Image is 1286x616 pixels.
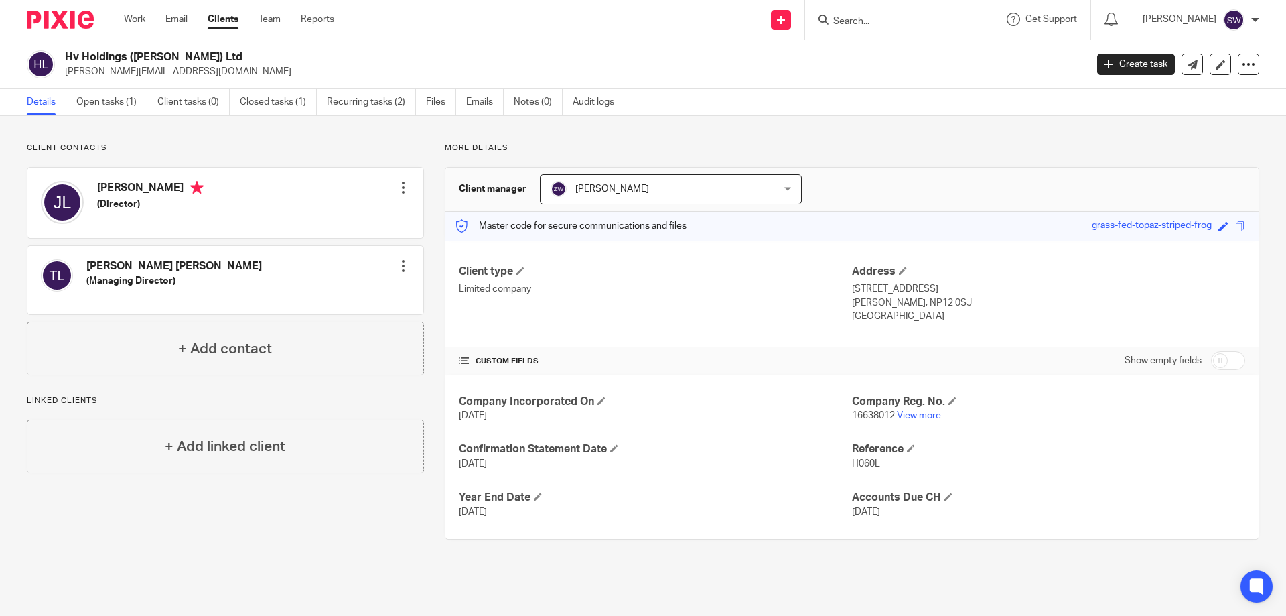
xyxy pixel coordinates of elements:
input: Search [832,16,952,28]
h4: [PERSON_NAME] [97,181,204,198]
h4: Accounts Due CH [852,491,1245,505]
span: [DATE] [459,411,487,420]
img: svg%3E [1223,9,1244,31]
a: Closed tasks (1) [240,89,317,115]
a: Notes (0) [514,89,563,115]
h5: (Director) [97,198,204,211]
h4: + Add contact [178,338,272,359]
span: [PERSON_NAME] [575,184,649,194]
h4: Client type [459,265,852,279]
a: Client tasks (0) [157,89,230,115]
span: Get Support [1025,15,1077,24]
img: svg%3E [551,181,567,197]
span: H060L [852,459,880,469]
img: svg%3E [27,50,55,78]
a: Work [124,13,145,26]
h4: Reference [852,442,1245,456]
h4: + Add linked client [165,436,285,457]
p: Master code for secure communications and files [455,219,687,233]
p: [PERSON_NAME][EMAIL_ADDRESS][DOMAIN_NAME] [65,65,1077,78]
img: svg%3E [41,181,84,224]
img: Pixie [27,11,94,29]
h4: [PERSON_NAME] [PERSON_NAME] [86,259,262,273]
a: Files [426,89,456,115]
a: Clients [208,13,238,26]
img: svg%3E [41,259,73,292]
span: [DATE] [459,507,487,517]
span: [DATE] [852,507,880,517]
label: Show empty fields [1125,354,1202,367]
h4: Year End Date [459,491,852,505]
p: [GEOGRAPHIC_DATA] [852,310,1245,323]
a: Create task [1097,54,1175,75]
p: [STREET_ADDRESS] [852,282,1245,296]
span: 16638012 [852,411,895,420]
p: Limited company [459,282,852,296]
a: Recurring tasks (2) [327,89,416,115]
a: Team [259,13,281,26]
span: [DATE] [459,459,487,469]
a: Audit logs [573,89,624,115]
h2: Hv Holdings ([PERSON_NAME]) Ltd [65,50,875,64]
a: Details [27,89,66,115]
a: View more [897,411,941,420]
p: [PERSON_NAME] [1143,13,1216,26]
p: Client contacts [27,143,424,153]
a: Emails [466,89,504,115]
a: Reports [301,13,334,26]
h4: Company Incorporated On [459,395,852,409]
h3: Client manager [459,182,526,196]
a: Email [165,13,188,26]
h4: Confirmation Statement Date [459,442,852,456]
a: Open tasks (1) [76,89,147,115]
i: Primary [190,181,204,194]
p: More details [445,143,1259,153]
p: [PERSON_NAME], NP12 0SJ [852,296,1245,310]
div: grass-fed-topaz-striped-frog [1092,219,1212,234]
h4: Address [852,265,1245,279]
h5: (Managing Director) [86,274,262,288]
p: Linked clients [27,395,424,406]
h4: CUSTOM FIELDS [459,356,852,367]
h4: Company Reg. No. [852,395,1245,409]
